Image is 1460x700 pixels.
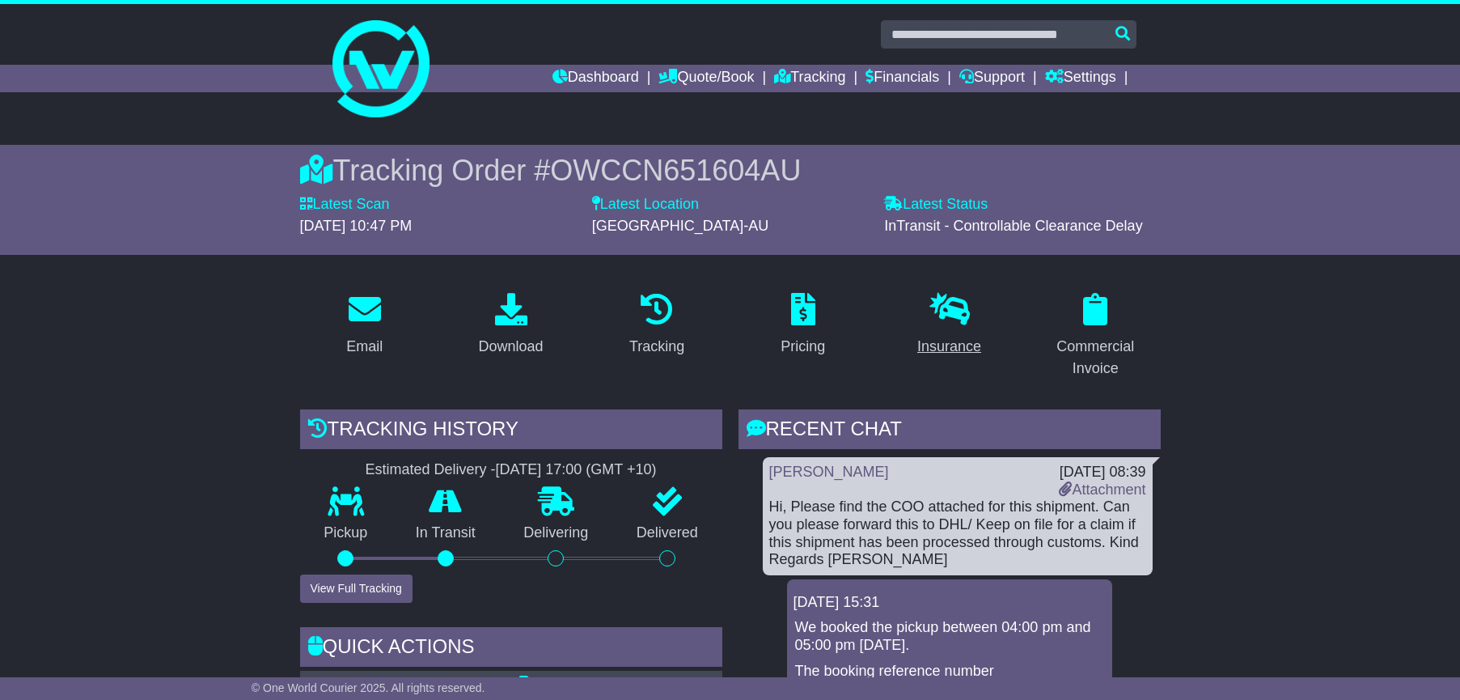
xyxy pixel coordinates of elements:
a: Tracking [774,65,845,92]
span: OWCCN651604AU [550,154,801,187]
label: Latest Location [592,196,699,214]
p: In Transit [391,524,500,542]
a: Insurance [907,287,992,363]
span: [DATE] 10:47 PM [300,218,413,234]
div: Tracking history [300,409,722,453]
div: [DATE] 15:31 [793,594,1106,612]
a: Settings [1045,65,1116,92]
p: The booking reference number is CBJ250926094876. [795,663,1104,698]
p: Delivered [612,524,722,542]
a: [PERSON_NAME] [769,464,889,480]
label: Latest Status [884,196,988,214]
div: Insurance [917,336,981,358]
a: Attachment [1059,482,1145,498]
a: Shipping Label - A4 printer [519,676,705,692]
span: [GEOGRAPHIC_DATA]-AU [592,218,768,234]
span: InTransit - Controllable Clearance Delay [884,218,1142,234]
a: Dashboard [552,65,639,92]
div: Tracking [629,336,684,358]
label: Latest Scan [300,196,390,214]
div: [DATE] 08:39 [1059,464,1145,482]
a: Email [336,287,393,363]
a: Commercial Invoice [1030,287,1161,385]
p: Pickup [300,524,392,542]
a: Email Documents [310,676,438,692]
span: © One World Courier 2025. All rights reserved. [252,681,485,694]
p: We booked the pickup between 04:00 pm and 05:00 pm [DATE]. [795,619,1104,654]
div: Commercial Invoice [1041,336,1150,380]
div: Download [478,336,543,358]
a: Quote/Book [658,65,754,92]
button: View Full Tracking [300,575,413,603]
div: Quick Actions [300,627,722,671]
div: Hi, Please find the COO attached for this shipment. Can you please forward this to DHL/ Keep on f... [769,498,1146,568]
div: [DATE] 17:00 (GMT +10) [496,461,657,479]
a: Tracking [619,287,695,363]
div: Pricing [781,336,825,358]
div: Estimated Delivery - [300,461,722,479]
div: RECENT CHAT [738,409,1161,453]
div: Tracking Order # [300,153,1161,188]
a: Financials [865,65,939,92]
a: Pricing [770,287,836,363]
p: Delivering [500,524,613,542]
a: Support [959,65,1025,92]
a: Download [468,287,553,363]
div: Email [346,336,383,358]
